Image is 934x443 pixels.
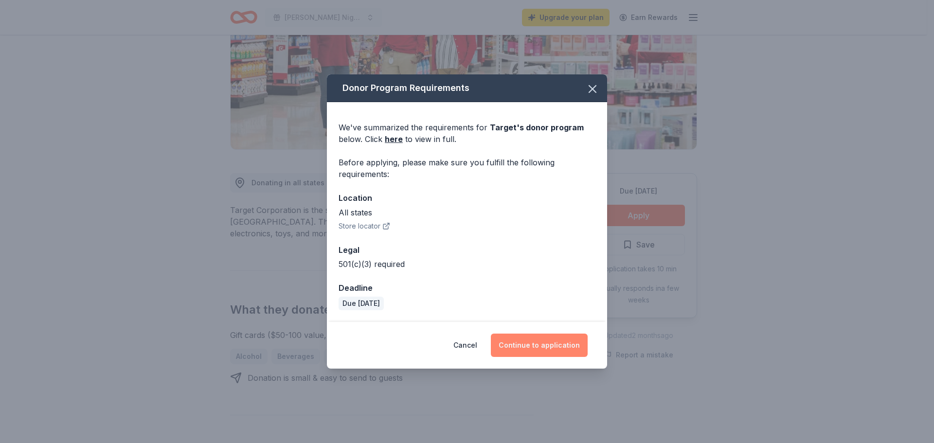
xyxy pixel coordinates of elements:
button: Cancel [453,334,477,357]
div: Due [DATE] [339,297,384,310]
div: Location [339,192,595,204]
div: Legal [339,244,595,256]
div: Deadline [339,282,595,294]
button: Continue to application [491,334,588,357]
a: here [385,133,403,145]
button: Store locator [339,220,390,232]
div: Before applying, please make sure you fulfill the following requirements: [339,157,595,180]
div: Donor Program Requirements [327,74,607,102]
div: All states [339,207,595,218]
span: Target 's donor program [490,123,584,132]
div: We've summarized the requirements for below. Click to view in full. [339,122,595,145]
div: 501(c)(3) required [339,258,595,270]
